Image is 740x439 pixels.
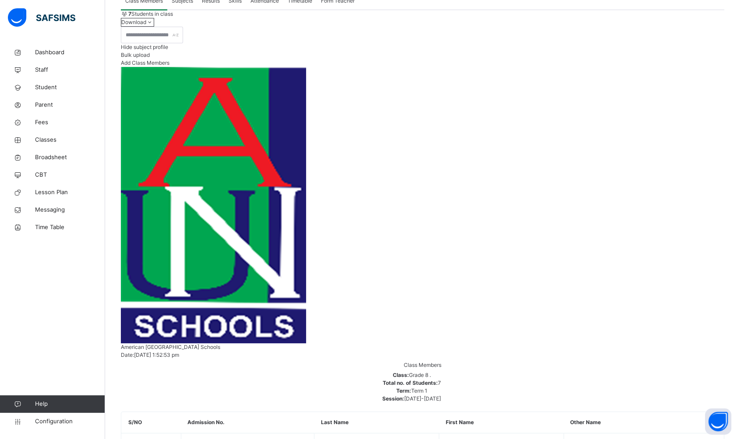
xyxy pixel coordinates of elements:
[705,408,731,435] button: Open asap
[181,412,314,433] th: Admission No.
[121,67,306,343] img: aunschools.png
[35,66,105,74] span: Staff
[35,171,105,179] span: CBT
[35,153,105,162] span: Broadsheet
[411,387,427,394] span: Term 1
[382,395,404,402] span: Session:
[439,412,564,433] th: First Name
[121,59,169,66] span: Add Class Members
[35,188,105,197] span: Lesson Plan
[409,372,431,378] span: Grade 8 .
[438,380,441,386] span: 7
[134,352,179,358] span: [DATE] 1:52:53 pm
[404,362,441,368] span: Class Members
[35,400,105,408] span: Help
[121,352,134,358] span: Date:
[128,10,131,17] b: 7
[121,19,146,25] span: Download
[393,372,409,378] span: Class:
[122,412,181,433] th: S/NO
[35,417,105,426] span: Configuration
[121,44,168,50] span: Hide subject profile
[35,48,105,57] span: Dashboard
[35,101,105,109] span: Parent
[564,412,724,433] th: Other Name
[35,206,105,214] span: Messaging
[35,83,105,92] span: Student
[396,387,411,394] span: Term:
[35,118,105,127] span: Fees
[121,52,150,58] span: Bulk upload
[121,344,220,350] span: American [GEOGRAPHIC_DATA] Schools
[128,10,173,18] span: Students in class
[404,395,441,402] span: [DATE]-[DATE]
[383,380,438,386] span: Total no. of Students:
[314,412,439,433] th: Last Name
[8,8,75,27] img: safsims
[35,136,105,144] span: Classes
[35,223,105,232] span: Time Table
